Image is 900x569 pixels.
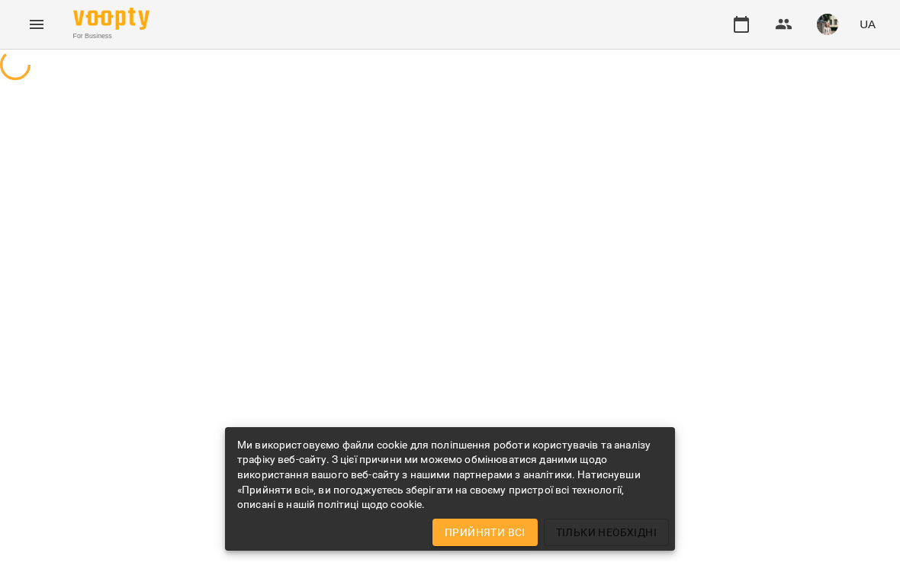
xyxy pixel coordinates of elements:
[73,8,149,30] img: Voopty Logo
[73,31,149,41] span: For Business
[18,6,55,43] button: Menu
[860,16,876,32] span: UA
[817,14,838,35] img: cf4d6eb83d031974aacf3fedae7611bc.jpeg
[853,10,882,38] button: UA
